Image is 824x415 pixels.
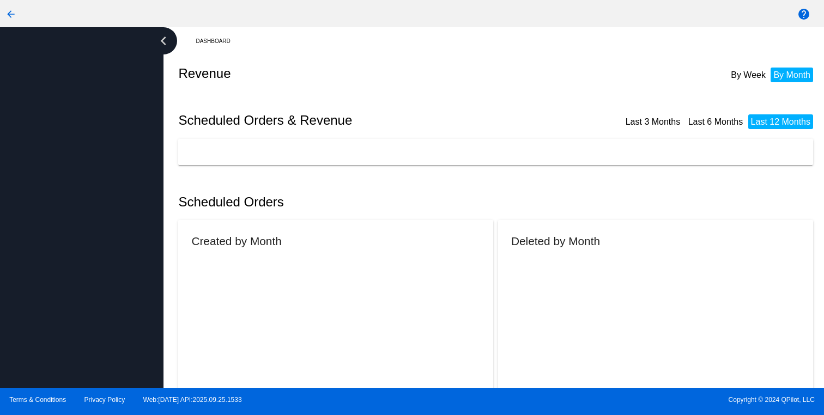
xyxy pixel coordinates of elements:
a: Last 12 Months [751,117,810,126]
h2: Scheduled Orders [178,194,498,210]
i: chevron_left [155,32,172,50]
a: Last 6 Months [688,117,743,126]
h2: Deleted by Month [511,235,600,247]
li: By Month [771,68,813,82]
h2: Scheduled Orders & Revenue [178,113,498,128]
a: Dashboard [196,33,240,50]
mat-icon: help [797,8,810,21]
a: Privacy Policy [84,396,125,404]
h2: Created by Month [191,235,281,247]
a: Web:[DATE] API:2025.09.25.1533 [143,396,242,404]
h2: Revenue [178,66,498,81]
span: Copyright © 2024 QPilot, LLC [421,396,815,404]
a: Last 3 Months [626,117,681,126]
a: Terms & Conditions [9,396,66,404]
mat-icon: arrow_back [4,8,17,21]
li: By Week [728,68,768,82]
